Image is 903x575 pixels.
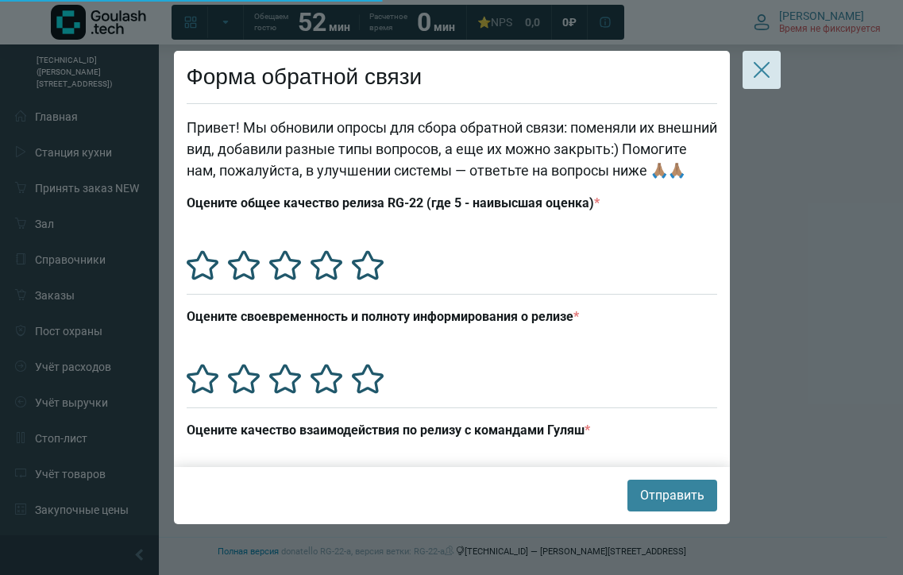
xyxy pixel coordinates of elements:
span: Отправить [640,487,704,504]
h2: Форма обратной связи [187,64,717,91]
p: Оцените своевременность и полноту информирования о релизе [187,307,717,339]
button: Отправить [627,480,717,511]
p: Оцените общее качество релиза RG-22 (где 5 - наивысшая оценка) [187,194,717,226]
p: Оцените качество взаимодействия по релизу с командами Гуляш [187,421,717,453]
p: Привет! Мы обновили опросы для сбора обратной связи: поменяли их внешний вид, добавили разные тип... [187,117,717,194]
